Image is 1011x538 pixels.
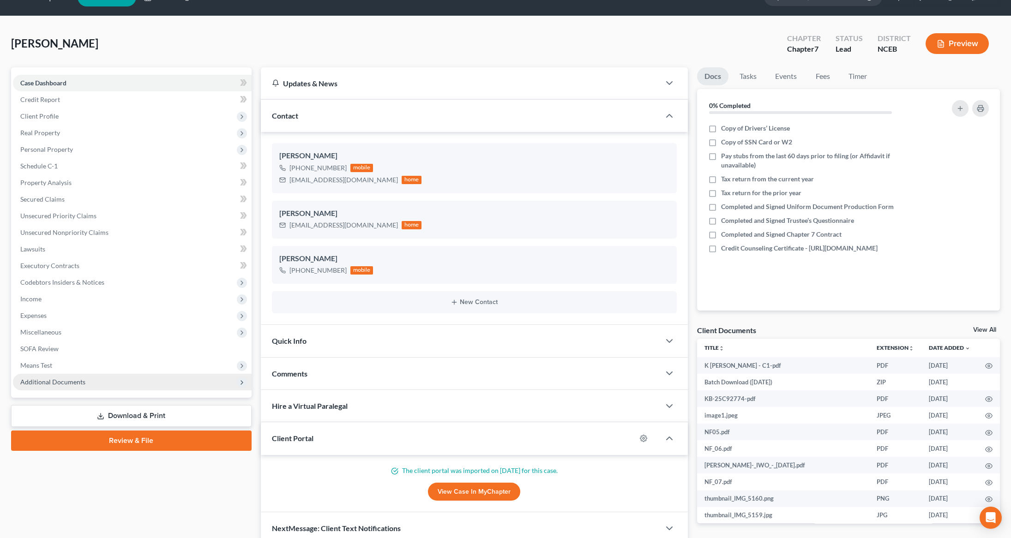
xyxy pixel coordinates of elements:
[20,378,85,386] span: Additional Documents
[279,150,670,161] div: [PERSON_NAME]
[980,507,1002,529] div: Open Intercom Messenger
[869,440,921,457] td: PDF
[20,145,73,153] span: Personal Property
[428,483,520,501] a: View Case in MyChapter
[721,216,854,225] span: Completed and Signed Trustee’s Questionnaire
[719,346,724,351] i: unfold_more
[13,158,252,174] a: Schedule C-1
[20,361,52,369] span: Means Test
[20,195,65,203] span: Secured Claims
[704,344,724,351] a: Titleunfold_more
[732,67,764,85] a: Tasks
[272,466,677,475] p: The client portal was imported on [DATE] for this case.
[921,507,978,524] td: [DATE]
[921,357,978,374] td: [DATE]
[921,424,978,440] td: [DATE]
[20,262,79,269] span: Executory Contracts
[721,244,878,253] span: Credit Counseling Certificate - [URL][DOMAIN_NAME]
[869,473,921,490] td: PDF
[721,151,916,170] span: Pay stubs from the last 60 days prior to filing (or Affidavit if unavailable)
[697,390,869,407] td: KB-25C92774-pdf
[921,457,978,473] td: [DATE]
[787,44,821,54] div: Chapter
[272,336,307,345] span: Quick Info
[20,228,108,236] span: Unsecured Nonpriority Claims
[13,191,252,208] a: Secured Claims
[697,507,869,524] td: thumbnail_IMG_5159.jpg
[929,344,970,351] a: Date Added expand_more
[20,96,60,103] span: Credit Report
[808,67,837,85] a: Fees
[869,374,921,390] td: ZIP
[20,328,61,336] span: Miscellaneous
[909,346,914,351] i: unfold_more
[921,407,978,424] td: [DATE]
[721,230,842,239] span: Completed and Signed Chapter 7 Contract
[869,424,921,440] td: PDF
[721,124,790,133] span: Copy of Drivers’ License
[13,208,252,224] a: Unsecured Priority Claims
[878,44,911,54] div: NCEB
[697,357,869,374] td: K [PERSON_NAME] - C1-pdf
[787,33,821,44] div: Chapter
[921,374,978,390] td: [DATE]
[272,369,307,378] span: Comments
[20,245,45,253] span: Lawsuits
[878,33,911,44] div: District
[721,137,792,147] span: Copy of SSN Card or W2
[921,390,978,407] td: [DATE]
[289,266,347,275] div: [PHONE_NUMBER]
[921,440,978,457] td: [DATE]
[20,295,42,303] span: Income
[921,473,978,490] td: [DATE]
[926,33,989,54] button: Preview
[289,221,398,230] div: [EMAIL_ADDRESS][DOMAIN_NAME]
[869,507,921,524] td: JPG
[697,407,869,424] td: image1.jpeg
[721,202,894,211] span: Completed and Signed Uniform Document Production Form
[869,407,921,424] td: JPEG
[272,78,650,88] div: Updates & News
[402,221,422,229] div: home
[11,430,252,451] a: Review & File
[13,341,252,357] a: SOFA Review
[13,91,252,108] a: Credit Report
[20,79,66,87] span: Case Dashboard
[20,179,72,186] span: Property Analysis
[13,224,252,241] a: Unsecured Nonpriority Claims
[836,44,863,54] div: Lead
[20,345,59,353] span: SOFA Review
[279,208,670,219] div: [PERSON_NAME]
[768,67,804,85] a: Events
[721,174,814,184] span: Tax return from the current year
[869,390,921,407] td: PDF
[697,440,869,457] td: NF_06.pdf
[814,44,818,53] span: 7
[921,490,978,507] td: [DATE]
[289,175,398,185] div: [EMAIL_ADDRESS][DOMAIN_NAME]
[697,325,756,335] div: Client Documents
[709,102,751,109] strong: 0% Completed
[20,162,58,170] span: Schedule C-1
[877,344,914,351] a: Extensionunfold_more
[697,457,869,473] td: [PERSON_NAME]-_IWO_-_[DATE].pdf
[279,299,670,306] button: New Contact
[289,163,347,173] div: [PHONE_NUMBER]
[869,490,921,507] td: PNG
[697,424,869,440] td: NF05.pdf
[20,278,104,286] span: Codebtors Insiders & Notices
[869,457,921,473] td: PDF
[11,36,98,50] span: [PERSON_NAME]
[272,434,313,442] span: Client Portal
[13,241,252,257] a: Lawsuits
[11,405,252,427] a: Download & Print
[836,33,863,44] div: Status
[697,374,869,390] td: Batch Download ([DATE])
[350,266,373,275] div: mobile
[697,67,728,85] a: Docs
[13,75,252,91] a: Case Dashboard
[721,188,801,197] span: Tax return for the prior year
[272,524,401,532] span: NextMessage: Client Text Notifications
[272,401,348,410] span: Hire a Virtual Paralegal
[20,112,59,120] span: Client Profile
